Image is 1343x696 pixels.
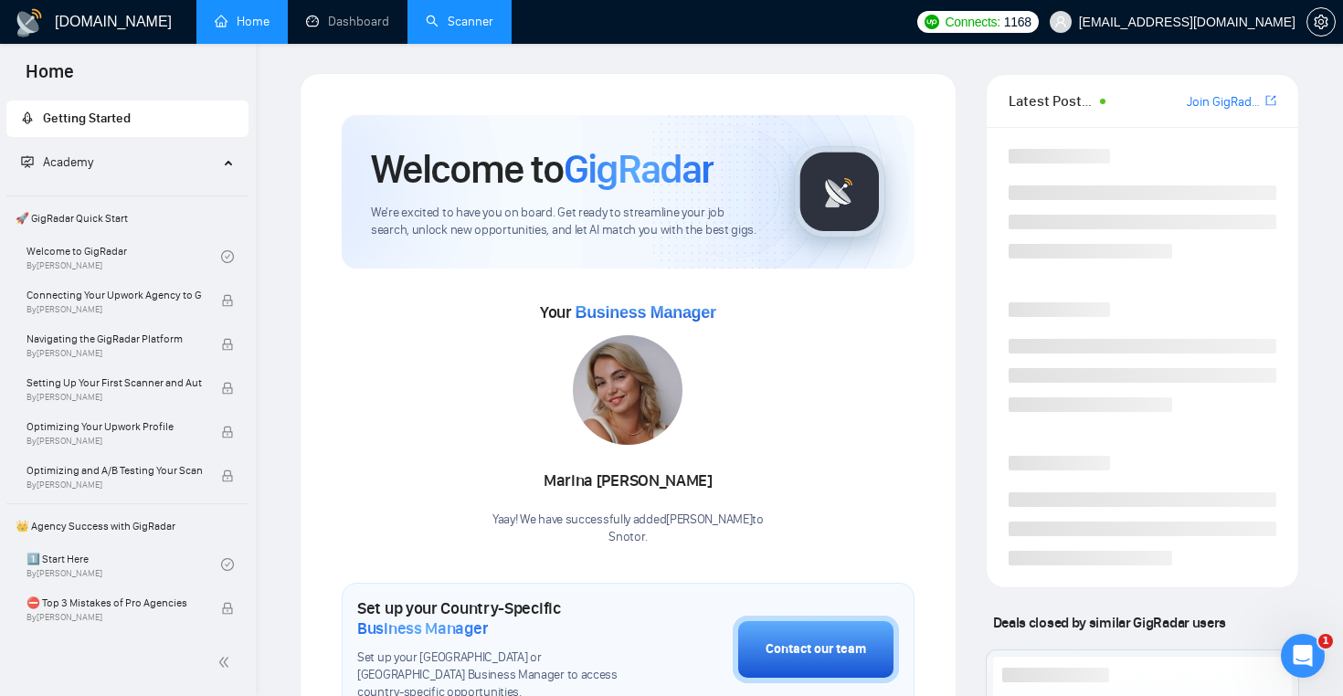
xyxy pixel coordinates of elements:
[986,606,1233,638] span: Deals closed by similar GigRadar users
[26,480,202,490] span: By [PERSON_NAME]
[540,302,716,322] span: Your
[26,417,202,436] span: Optimizing Your Upwork Profile
[794,146,885,237] img: gigradar-logo.png
[945,12,999,32] span: Connects:
[1265,92,1276,110] a: export
[26,330,202,348] span: Navigating the GigRadar Platform
[221,602,234,615] span: lock
[492,529,764,546] p: Snotor .
[26,436,202,447] span: By [PERSON_NAME]
[21,154,93,170] span: Academy
[26,286,202,304] span: Connecting Your Upwork Agency to GigRadar
[26,392,202,403] span: By [PERSON_NAME]
[766,639,866,659] div: Contact our team
[221,469,234,482] span: lock
[217,653,236,671] span: double-left
[8,200,247,237] span: 🚀 GigRadar Quick Start
[26,348,202,359] span: By [PERSON_NAME]
[221,250,234,263] span: check-circle
[426,14,493,29] a: searchScanner
[492,511,764,546] div: Yaay! We have successfully added [PERSON_NAME] to
[1009,90,1095,112] span: Latest Posts from the GigRadar Community
[26,544,221,585] a: 1️⃣ Start HereBy[PERSON_NAME]
[1281,634,1325,678] iframe: Intercom live chat
[21,111,34,124] span: rocket
[733,616,899,683] button: Contact our team
[1004,12,1031,32] span: 1168
[1054,16,1067,28] span: user
[43,111,131,126] span: Getting Started
[357,598,641,638] h1: Set up your Country-Specific
[26,304,202,315] span: By [PERSON_NAME]
[221,426,234,438] span: lock
[26,374,202,392] span: Setting Up Your First Scanner and Auto-Bidder
[1306,15,1336,29] a: setting
[1318,634,1333,649] span: 1
[221,338,234,351] span: lock
[26,612,202,623] span: By [PERSON_NAME]
[11,58,89,97] span: Home
[15,8,44,37] img: logo
[1265,93,1276,108] span: export
[26,594,202,612] span: ⛔ Top 3 Mistakes of Pro Agencies
[575,303,715,322] span: Business Manager
[6,100,249,137] li: Getting Started
[492,466,764,497] div: Marina [PERSON_NAME]
[564,144,714,194] span: GigRadar
[357,618,488,638] span: Business Manager
[221,294,234,307] span: lock
[306,14,389,29] a: dashboardDashboard
[43,154,93,170] span: Academy
[8,508,247,544] span: 👑 Agency Success with GigRadar
[221,382,234,395] span: lock
[1307,15,1335,29] span: setting
[573,335,682,445] img: 1686180516333-102.jpg
[1187,92,1262,112] a: Join GigRadar Slack Community
[26,237,221,277] a: Welcome to GigRadarBy[PERSON_NAME]
[221,558,234,571] span: check-circle
[21,155,34,168] span: fund-projection-screen
[26,461,202,480] span: Optimizing and A/B Testing Your Scanner for Better Results
[371,205,765,239] span: We're excited to have you on board. Get ready to streamline your job search, unlock new opportuni...
[371,144,714,194] h1: Welcome to
[215,14,270,29] a: homeHome
[925,15,939,29] img: upwork-logo.png
[1306,7,1336,37] button: setting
